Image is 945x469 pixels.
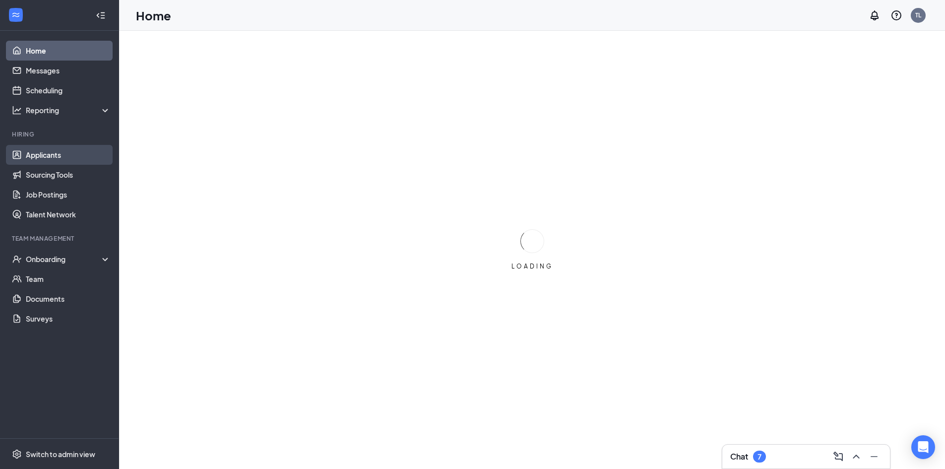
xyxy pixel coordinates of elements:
[26,449,95,459] div: Switch to admin view
[12,449,22,459] svg: Settings
[730,451,748,462] h3: Chat
[850,451,862,463] svg: ChevronUp
[136,7,171,24] h1: Home
[26,185,111,204] a: Job Postings
[26,61,111,80] a: Messages
[890,9,902,21] svg: QuestionInfo
[848,449,864,465] button: ChevronUp
[757,453,761,461] div: 7
[96,10,106,20] svg: Collapse
[911,435,935,459] div: Open Intercom Messenger
[26,254,102,264] div: Onboarding
[868,451,880,463] svg: Minimize
[26,80,111,100] a: Scheduling
[12,130,109,138] div: Hiring
[11,10,21,20] svg: WorkstreamLogo
[832,451,844,463] svg: ComposeMessage
[26,289,111,309] a: Documents
[26,165,111,185] a: Sourcing Tools
[12,254,22,264] svg: UserCheck
[12,105,22,115] svg: Analysis
[26,41,111,61] a: Home
[915,11,921,19] div: TL
[866,449,882,465] button: Minimize
[26,269,111,289] a: Team
[26,145,111,165] a: Applicants
[830,449,846,465] button: ComposeMessage
[507,262,557,270] div: LOADING
[26,105,111,115] div: Reporting
[12,234,109,243] div: Team Management
[26,204,111,224] a: Talent Network
[26,309,111,329] a: Surveys
[869,9,881,21] svg: Notifications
